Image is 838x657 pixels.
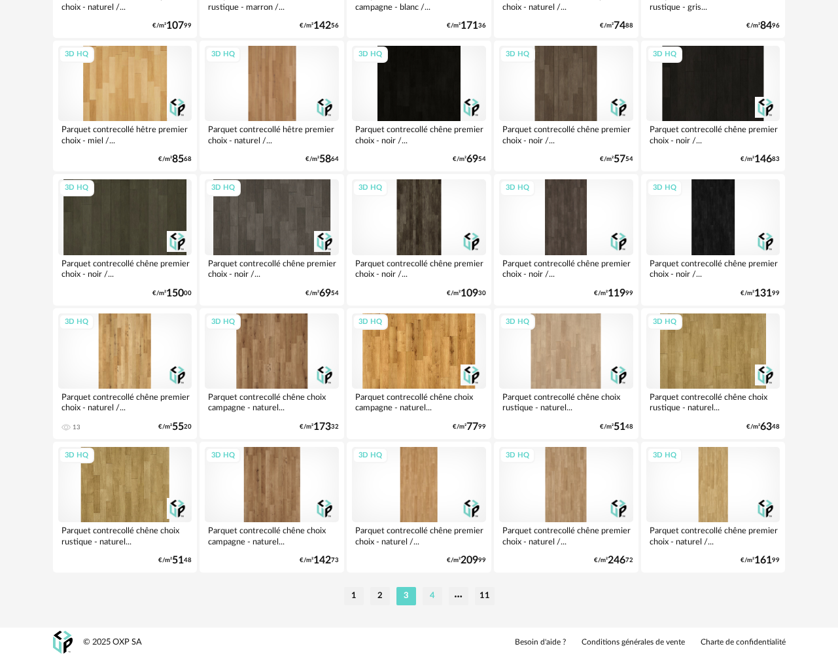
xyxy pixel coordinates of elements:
div: Parquet contrecollé chêne premier choix - noir /... [646,255,780,281]
div: 13 [73,423,80,431]
li: 1 [344,587,364,605]
span: 107 [166,22,184,30]
div: 3D HQ [647,46,682,63]
div: 3D HQ [647,448,682,464]
div: Parquet contrecollé chêne choix rustique - naturel... [646,389,780,415]
span: 109 [461,289,478,298]
li: 3 [396,587,416,605]
a: 3D HQ Parquet contrecollé chêne premier choix - naturel /... €/m²20999 [347,442,491,573]
div: €/m² 36 [447,22,486,30]
div: €/m² 88 [600,22,633,30]
a: 3D HQ Parquet contrecollé chêne choix campagne - naturel... €/m²14273 [200,442,344,573]
div: €/m² 48 [600,423,633,431]
div: Parquet contrecollé chêne premier choix - noir /... [499,121,633,147]
a: 3D HQ Parquet contrecollé chêne premier choix - noir /... €/m²10930 [347,174,491,305]
a: Charte de confidentialité [701,637,786,648]
a: 3D HQ Parquet contrecollé chêne premier choix - noir /... €/m²15000 [53,174,198,305]
a: 3D HQ Parquet contrecollé chêne premier choix - naturel /... €/m²24672 [494,442,638,573]
div: 3D HQ [205,46,241,63]
div: Parquet contrecollé hêtre premier choix - naturel /... [205,121,339,147]
div: €/m² 54 [453,155,486,164]
div: 3D HQ [59,448,94,464]
div: Parquet contrecollé chêne premier choix - naturel /... [646,522,780,548]
li: 2 [370,587,390,605]
span: 150 [166,289,184,298]
div: €/m² 56 [300,22,339,30]
div: €/m² 48 [746,423,780,431]
div: 3D HQ [353,180,388,196]
a: 3D HQ Parquet contrecollé chêne premier choix - noir /... €/m²6954 [347,41,491,171]
span: 84 [760,22,772,30]
div: 3D HQ [205,314,241,330]
a: 3D HQ Parquet contrecollé chêne premier choix - noir /... €/m²6954 [200,174,344,305]
div: €/m² 99 [447,556,486,565]
div: Parquet contrecollé chêne choix campagne - naturel... [352,389,486,415]
div: 3D HQ [205,448,241,464]
span: 161 [754,556,772,565]
div: €/m² 64 [306,155,339,164]
div: Parquet contrecollé chêne choix campagne - naturel... [205,389,339,415]
span: 142 [313,556,331,565]
div: Parquet contrecollé chêne premier choix - naturel /... [58,389,192,415]
a: 3D HQ Parquet contrecollé chêne choix rustique - naturel... €/m²5148 [53,442,198,573]
a: 3D HQ Parquet contrecollé chêne choix rustique - naturel... €/m²5148 [494,308,638,439]
div: €/m² 54 [306,289,339,298]
span: 57 [614,155,625,164]
div: €/m² 99 [741,289,780,298]
div: €/m² 96 [746,22,780,30]
span: 131 [754,289,772,298]
div: 3D HQ [353,448,388,464]
span: 209 [461,556,478,565]
div: Parquet contrecollé chêne premier choix - noir /... [205,255,339,281]
div: Parquet contrecollé chêne premier choix - noir /... [646,121,780,147]
div: © 2025 OXP SA [83,637,142,648]
span: 69 [319,289,331,298]
img: OXP [53,631,73,654]
div: 3D HQ [59,314,94,330]
a: 3D HQ Parquet contrecollé chêne premier choix - noir /... €/m²14683 [641,41,786,171]
div: 3D HQ [59,46,94,63]
div: €/m² 99 [594,289,633,298]
div: Parquet contrecollé chêne choix rustique - naturel... [58,522,192,548]
span: 173 [313,423,331,431]
div: 3D HQ [500,314,535,330]
span: 69 [466,155,478,164]
span: 58 [319,155,331,164]
div: €/m² 20 [158,423,192,431]
span: 63 [760,423,772,431]
a: Conditions générales de vente [582,637,685,648]
a: 3D HQ Parquet contrecollé hêtre premier choix - naturel /... €/m²5864 [200,41,344,171]
div: 3D HQ [500,180,535,196]
div: €/m² 48 [158,556,192,565]
span: 51 [614,423,625,431]
div: €/m² 72 [594,556,633,565]
div: €/m² 00 [152,289,192,298]
div: Parquet contrecollé chêne premier choix - noir /... [352,255,486,281]
div: €/m² 99 [152,22,192,30]
div: 3D HQ [647,314,682,330]
a: Besoin d'aide ? [515,637,566,648]
a: 3D HQ Parquet contrecollé hêtre premier choix - miel /... €/m²8568 [53,41,198,171]
a: 3D HQ Parquet contrecollé chêne premier choix - noir /... €/m²5754 [494,41,638,171]
div: Parquet contrecollé chêne choix campagne - naturel... [205,522,339,548]
span: 51 [172,556,184,565]
span: 77 [466,423,478,431]
div: €/m² 73 [300,556,339,565]
span: 171 [461,22,478,30]
span: 142 [313,22,331,30]
a: 3D HQ Parquet contrecollé chêne premier choix - noir /... €/m²13199 [641,174,786,305]
div: Parquet contrecollé chêne premier choix - noir /... [499,255,633,281]
div: 3D HQ [500,448,535,464]
a: 3D HQ Parquet contrecollé chêne choix campagne - naturel... €/m²7799 [347,308,491,439]
a: 3D HQ Parquet contrecollé chêne premier choix - noir /... €/m²11999 [494,174,638,305]
span: 146 [754,155,772,164]
div: €/m² 30 [447,289,486,298]
a: 3D HQ Parquet contrecollé chêne choix campagne - naturel... €/m²17332 [200,308,344,439]
a: 3D HQ Parquet contrecollé chêne premier choix - naturel /... €/m²16199 [641,442,786,573]
li: 11 [475,587,495,605]
div: Parquet contrecollé chêne premier choix - noir /... [58,255,192,281]
div: €/m² 32 [300,423,339,431]
div: 3D HQ [59,180,94,196]
div: €/m² 99 [741,556,780,565]
div: 3D HQ [353,314,388,330]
